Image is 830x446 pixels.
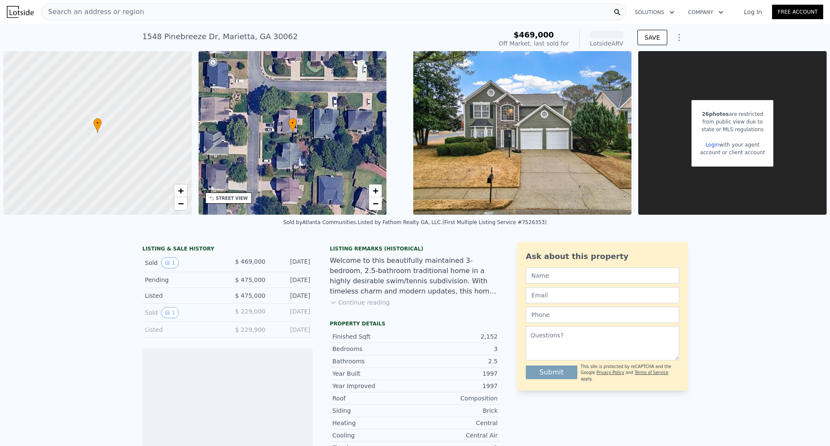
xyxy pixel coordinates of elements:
button: Continue reading [330,298,390,307]
div: • [93,118,102,133]
div: Central Air [415,431,498,440]
button: SAVE [637,30,667,45]
button: Submit [526,365,577,379]
a: Zoom out [174,197,187,210]
a: Free Account [772,5,823,19]
div: STREET VIEW [216,195,248,201]
button: Solutions [628,5,681,20]
span: 26 photos [702,111,729,117]
div: 2.5 [415,357,498,365]
span: $ 229,900 [235,326,265,333]
span: $ 475,000 [235,276,265,283]
a: Zoom in [174,184,187,197]
img: Lotside [7,6,34,18]
span: $469,000 [513,30,554,39]
span: − [373,198,378,209]
div: Brick [415,406,498,415]
div: This site is protected by reCAPTCHA and the Google and apply. [581,364,679,382]
a: Zoom out [369,197,382,210]
div: Central [415,419,498,427]
a: Log In [734,8,772,16]
span: $ 475,000 [235,292,265,299]
div: Finished Sqft [332,332,415,341]
input: Email [526,287,679,303]
div: Year Improved [332,382,415,390]
button: Show Options [671,29,688,46]
div: Heating [332,419,415,427]
div: Bathrooms [332,357,415,365]
span: Search an address or region [41,7,144,17]
div: are restricted [700,110,765,118]
span: + [373,185,378,196]
div: Welcome to this beautifully maintained 3-bedroom, 2.5-bathroom traditional home in a highly desir... [330,256,500,296]
div: Siding [332,406,415,415]
a: Login [706,142,719,148]
div: state or MLS regulations [700,126,765,133]
span: $ 469,000 [235,258,265,265]
div: Listing Remarks (Historical) [330,245,500,252]
div: [DATE] [272,325,310,334]
div: Listed [145,291,221,300]
span: • [93,119,102,127]
div: 2,152 [415,332,498,341]
button: View historical data [161,257,179,268]
div: 3 [415,345,498,353]
div: Year Built [332,369,415,378]
a: Terms of Service [634,370,668,375]
div: Pending [145,276,221,284]
div: Listed [145,325,221,334]
div: Sold [145,257,221,268]
div: 1548 Pinebreeze Dr , Marietta , GA 30062 [142,31,298,43]
div: Listed by Fathom Realty GA, LLC. (First Multiple Listing Service #7526353) [357,219,547,225]
div: Property details [330,320,500,327]
div: LISTING & SALE HISTORY [142,245,313,254]
div: account or client account [700,149,765,156]
button: View historical data [161,307,179,318]
span: − [178,198,183,209]
div: [DATE] [272,307,310,318]
div: Sold by Atlanta Communities . [283,219,357,225]
div: Roof [332,394,415,403]
a: Privacy Policy [597,370,624,375]
button: Company [681,5,730,20]
div: [DATE] [272,276,310,284]
div: [DATE] [272,291,310,300]
div: [DATE] [272,257,310,268]
input: Phone [526,307,679,323]
a: Zoom in [369,184,382,197]
div: Off Market, last sold for [499,39,569,48]
div: Composition [415,394,498,403]
span: with your agent [719,142,760,148]
span: + [178,185,183,196]
div: 1997 [415,369,498,378]
div: Ask about this property [526,250,679,262]
div: Bedrooms [332,345,415,353]
span: • [288,119,297,127]
span: $ 229,000 [235,308,265,315]
div: Sold [145,307,221,318]
div: 1997 [415,382,498,390]
div: Lotside ARV [590,39,624,48]
img: Sale: 13631879 Parcel: 17544453 [413,51,631,215]
div: Cooling [332,431,415,440]
input: Name [526,268,679,284]
div: • [288,118,297,133]
div: from public view due to [700,118,765,126]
